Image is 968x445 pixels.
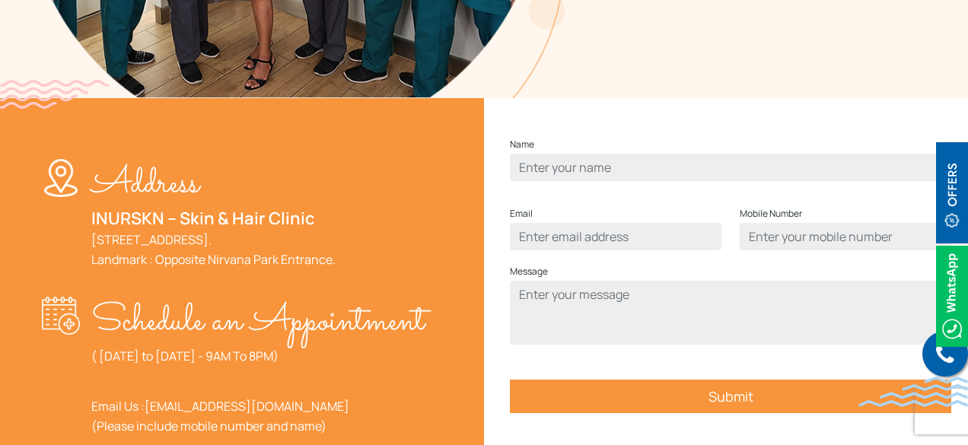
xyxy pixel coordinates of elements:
p: Schedule an Appointment [91,297,425,346]
input: Enter your name [510,154,951,181]
label: Email [510,205,533,223]
p: Email Us : (Please include mobile number and name) [91,396,425,436]
input: Enter your mobile number [740,223,951,250]
label: Name [510,135,534,154]
input: Submit [510,380,951,413]
img: offerBt [936,142,968,243]
a: Whatsappicon [936,286,968,303]
img: up-blue-arrow.svg [938,418,949,430]
img: location-w [42,159,91,197]
a: [EMAIL_ADDRESS][DOMAIN_NAME] [145,398,349,415]
img: Whatsappicon [936,246,968,347]
label: Message [510,262,548,281]
p: Address [91,159,336,208]
img: appointment-w [42,297,91,335]
input: Enter email address [510,223,721,250]
a: [STREET_ADDRESS].Landmark : Opposite Nirvana Park Entrance. [91,231,336,268]
label: Mobile Number [740,205,802,223]
img: bluewave [858,377,968,407]
a: INURSKN – Skin & Hair Clinic [91,207,315,230]
p: ( [DATE] to [DATE] - 9AM To 8PM) [91,346,425,366]
form: Contact form [510,135,951,443]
